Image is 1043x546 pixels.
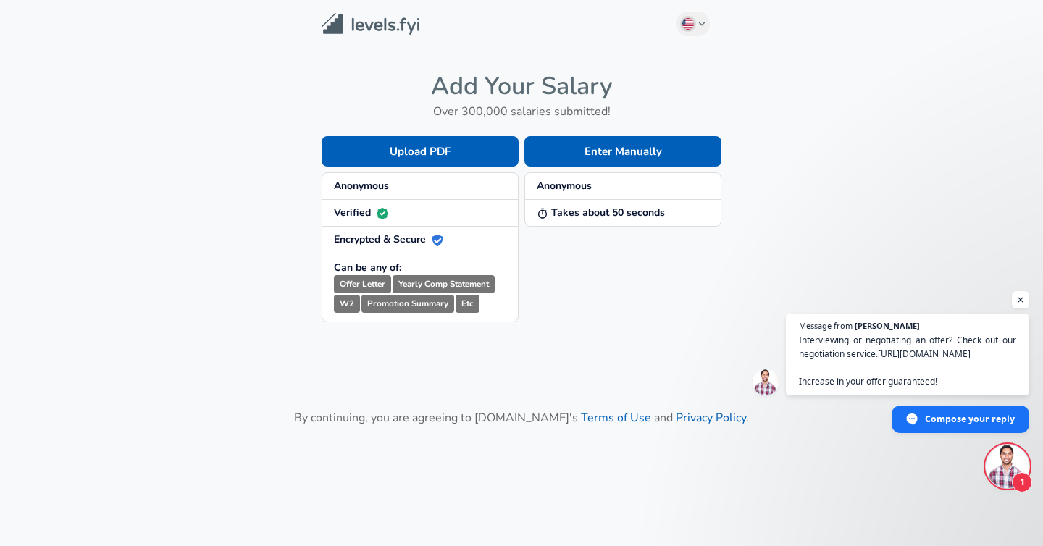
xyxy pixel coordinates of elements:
[322,13,419,35] img: Levels.fyi
[855,322,920,329] span: [PERSON_NAME]
[799,333,1016,388] span: Interviewing or negotiating an offer? Check out our negotiation service: Increase in your offer g...
[676,410,746,426] a: Privacy Policy
[537,206,665,219] strong: Takes about 50 seconds
[393,275,495,293] small: Yearly Comp Statement
[537,179,592,193] strong: Anonymous
[676,12,711,36] button: English (US)
[1012,472,1032,492] span: 1
[925,406,1015,432] span: Compose your reply
[361,295,454,313] small: Promotion Summary
[334,295,360,313] small: W2
[334,261,401,274] strong: Can be any of:
[581,410,651,426] a: Terms of Use
[322,101,721,122] h6: Over 300,000 salaries submitted!
[334,179,389,193] strong: Anonymous
[322,136,519,167] button: Upload PDF
[334,206,388,219] strong: Verified
[334,232,443,246] strong: Encrypted & Secure
[524,136,721,167] button: Enter Manually
[799,322,853,329] span: Message from
[682,18,694,30] img: English (US)
[986,445,1029,488] div: Open chat
[456,295,479,313] small: Etc
[322,71,721,101] h4: Add Your Salary
[334,275,391,293] small: Offer Letter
